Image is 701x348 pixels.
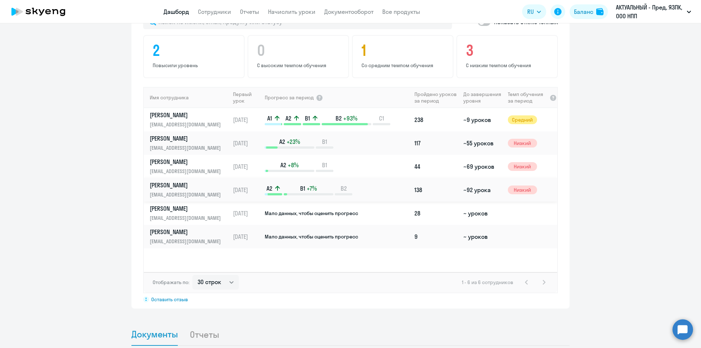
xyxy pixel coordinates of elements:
[460,131,505,155] td: ~55 уроков
[230,108,264,131] td: [DATE]
[596,8,604,15] img: balance
[150,228,225,236] p: [PERSON_NAME]
[279,138,285,146] span: A2
[150,204,225,213] p: [PERSON_NAME]
[522,4,546,19] button: RU
[150,228,230,245] a: [PERSON_NAME][EMAIL_ADDRESS][DOMAIN_NAME]
[288,161,299,169] span: +8%
[361,62,446,69] p: Со средним темпом обучения
[527,7,534,16] span: RU
[361,42,446,59] h4: 1
[382,8,420,15] a: Все продукты
[411,202,460,225] td: 28
[286,114,291,122] span: A2
[324,8,374,15] a: Документооборот
[265,233,358,240] span: Мало данных, чтобы оценить прогресс
[150,121,225,129] p: [EMAIL_ADDRESS][DOMAIN_NAME]
[305,114,310,122] span: B1
[150,158,230,175] a: [PERSON_NAME][EMAIL_ADDRESS][DOMAIN_NAME]
[411,131,460,155] td: 117
[144,87,230,108] th: Имя сотрудника
[574,7,593,16] div: Баланс
[150,181,225,189] p: [PERSON_NAME]
[411,87,460,108] th: Пройдено уроков за период
[343,114,357,122] span: +93%
[508,162,537,171] span: Низкий
[150,167,225,175] p: [EMAIL_ADDRESS][DOMAIN_NAME]
[230,131,264,155] td: [DATE]
[150,134,225,142] p: [PERSON_NAME]
[508,139,537,148] span: Низкий
[150,214,225,222] p: [EMAIL_ADDRESS][DOMAIN_NAME]
[411,178,460,202] td: 138
[460,155,505,178] td: ~69 уроков
[280,161,286,169] span: A2
[466,42,551,59] h4: 3
[508,91,547,104] span: Темп обучения за период
[150,237,225,245] p: [EMAIL_ADDRESS][DOMAIN_NAME]
[508,115,537,124] span: Средний
[616,3,684,20] p: АКТУАЛЬНЫЙ - Пред, ЯЗПК, ООО НПП
[153,42,237,59] h4: 2
[322,161,327,169] span: B1
[460,178,505,202] td: ~92 урока
[460,87,505,108] th: До завершения уровня
[460,225,505,248] td: ~ уроков
[230,225,264,248] td: [DATE]
[460,202,505,225] td: ~ уроков
[460,108,505,131] td: ~9 уроков
[198,8,231,15] a: Сотрудники
[508,186,537,194] span: Низкий
[230,202,264,225] td: [DATE]
[336,114,342,122] span: B2
[150,158,225,166] p: [PERSON_NAME]
[150,204,230,222] a: [PERSON_NAME][EMAIL_ADDRESS][DOMAIN_NAME]
[341,184,347,192] span: B2
[150,181,230,199] a: [PERSON_NAME][EMAIL_ADDRESS][DOMAIN_NAME]
[265,210,358,217] span: Мало данных, чтобы оценить прогресс
[322,138,327,146] span: B1
[131,323,570,346] ul: Tabs
[287,138,300,146] span: +23%
[268,8,315,15] a: Начислить уроки
[411,155,460,178] td: 44
[300,184,305,192] span: B1
[150,134,230,152] a: [PERSON_NAME][EMAIL_ADDRESS][DOMAIN_NAME]
[153,62,237,69] p: Повысили уровень
[150,144,225,152] p: [EMAIL_ADDRESS][DOMAIN_NAME]
[131,329,178,340] span: Документы
[267,114,272,122] span: A1
[411,225,460,248] td: 9
[570,4,608,19] button: Балансbalance
[150,111,225,119] p: [PERSON_NAME]
[462,279,513,286] span: 1 - 6 из 6 сотрудников
[151,296,188,303] span: Оставить отзыв
[466,62,551,69] p: С низким темпом обучения
[153,279,189,286] span: Отображать по:
[164,8,189,15] a: Дашборд
[240,8,259,15] a: Отчеты
[230,87,264,108] th: Первый урок
[307,184,317,192] span: +7%
[230,178,264,202] td: [DATE]
[379,114,384,122] span: C1
[150,191,225,199] p: [EMAIL_ADDRESS][DOMAIN_NAME]
[267,184,272,192] span: A2
[411,108,460,131] td: 238
[265,94,314,101] span: Прогресс за период
[150,111,230,129] a: [PERSON_NAME][EMAIL_ADDRESS][DOMAIN_NAME]
[230,155,264,178] td: [DATE]
[612,3,695,20] button: АКТУАЛЬНЫЙ - Пред, ЯЗПК, ООО НПП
